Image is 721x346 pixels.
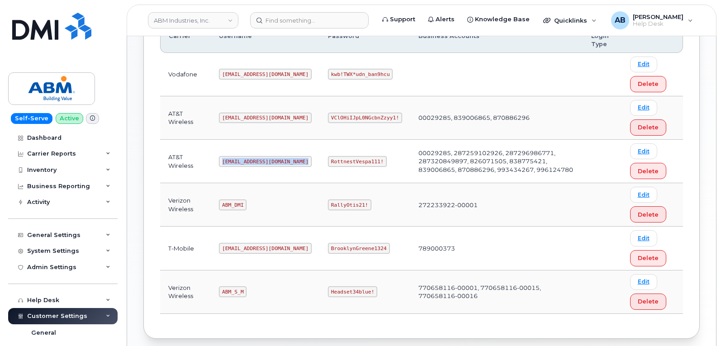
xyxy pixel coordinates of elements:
[537,11,603,29] div: Quicklinks
[583,28,622,53] th: Login Type
[461,10,536,28] a: Knowledge Base
[160,270,211,314] td: Verizon Wireless
[219,243,312,254] code: [EMAIL_ADDRESS][DOMAIN_NAME]
[160,53,211,96] td: Vodafone
[630,294,666,310] button: Delete
[638,254,659,262] span: Delete
[630,57,657,72] a: Edit
[410,96,583,140] td: 00029285, 839006865, 870886296
[328,243,389,254] code: BrooklynGreene1324
[475,15,530,24] span: Knowledge Base
[605,11,699,29] div: Adam Bake
[219,113,312,123] code: [EMAIL_ADDRESS][DOMAIN_NAME]
[554,17,587,24] span: Quicklinks
[160,183,211,227] td: Verizon Wireless
[630,100,657,116] a: Edit
[630,187,657,203] a: Edit
[630,274,657,290] a: Edit
[160,227,211,270] td: T-Mobile
[410,270,583,314] td: 770658116-00001, 770658116-00015, 770658116-00016
[219,286,247,297] code: ABM_S_M
[160,28,211,53] th: Carrier
[633,13,683,20] span: [PERSON_NAME]
[328,199,371,210] code: RallyOtis21!
[630,206,666,223] button: Delete
[219,199,247,210] code: ABM_DMI
[320,28,410,53] th: Password
[148,12,238,28] a: ABM Industries, Inc.
[630,163,666,179] button: Delete
[410,183,583,227] td: 272233922-00001
[615,15,626,26] span: AB
[390,15,415,24] span: Support
[436,15,455,24] span: Alerts
[376,10,422,28] a: Support
[410,227,583,270] td: 789000373
[219,69,312,80] code: [EMAIL_ADDRESS][DOMAIN_NAME]
[638,123,659,132] span: Delete
[410,28,583,53] th: Business Accounts
[328,286,377,297] code: Headset34blue!
[250,12,369,28] input: Find something...
[422,10,461,28] a: Alerts
[160,140,211,183] td: AT&T Wireless
[638,167,659,175] span: Delete
[638,80,659,88] span: Delete
[328,156,387,167] code: RottnestVespa111!
[328,113,402,123] code: VClOHiIJpL0NGcbnZzyy1!
[638,297,659,306] span: Delete
[211,28,320,53] th: Username
[638,210,659,219] span: Delete
[410,140,583,183] td: 00029285, 287259102926, 287296986771, 287320849897, 826071505, 838775421, 839006865, 870886296, 9...
[219,156,312,167] code: [EMAIL_ADDRESS][DOMAIN_NAME]
[630,250,666,266] button: Delete
[633,20,683,28] span: Help Desk
[630,119,666,136] button: Delete
[630,230,657,246] a: Edit
[160,96,211,140] td: AT&T Wireless
[630,76,666,92] button: Delete
[630,143,657,159] a: Edit
[328,69,393,80] code: kwb!TWX*udn_ban9hcu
